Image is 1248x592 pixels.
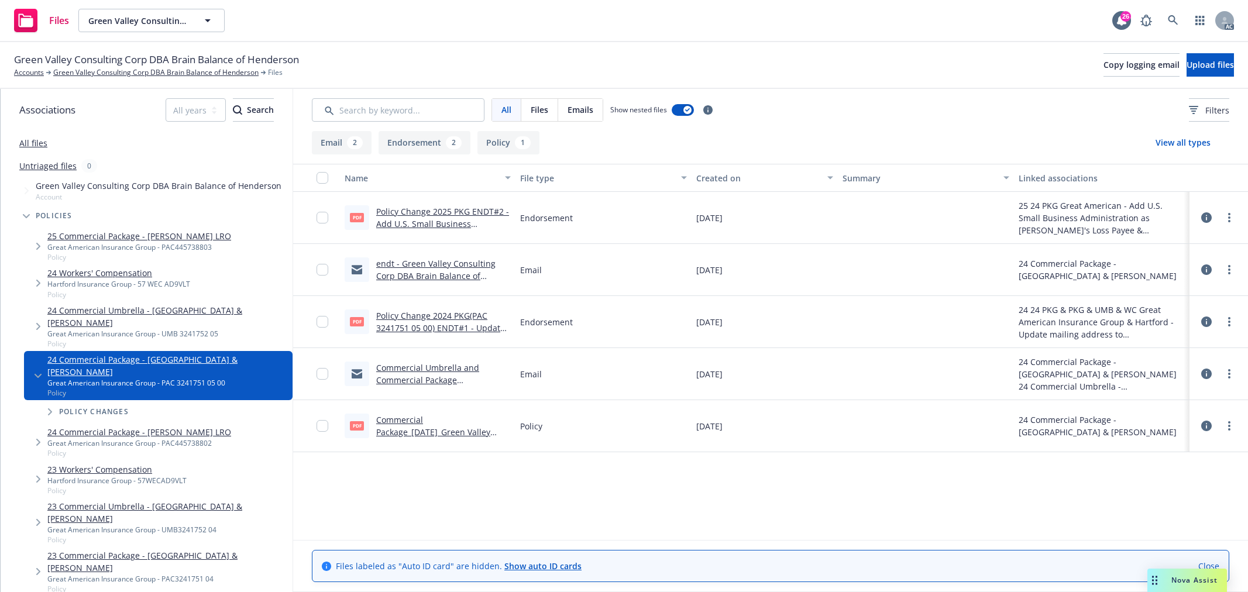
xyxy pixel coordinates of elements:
[696,212,723,224] span: [DATE]
[53,67,259,78] a: Green Valley Consulting Corp DBA Brain Balance of Henderson
[1222,211,1236,225] a: more
[520,172,673,184] div: File type
[317,420,328,432] input: Toggle Row Selected
[47,290,190,300] span: Policy
[1137,131,1229,154] button: View all types
[501,104,511,116] span: All
[1147,569,1162,592] div: Drag to move
[1171,575,1218,585] span: Nova Assist
[36,212,73,219] span: Policies
[317,316,328,328] input: Toggle Row Selected
[312,131,372,154] button: Email
[520,368,542,380] span: Email
[47,279,190,289] div: Hartford Insurance Group - 57 WEC AD9VLT
[47,267,190,279] a: 24 Workers' Compensation
[233,105,242,115] svg: Search
[47,353,288,378] a: 24 Commercial Package - [GEOGRAPHIC_DATA] & [PERSON_NAME]
[47,339,288,349] span: Policy
[317,368,328,380] input: Toggle Row Selected
[233,98,274,122] button: SearchSearch
[47,486,187,495] span: Policy
[81,159,97,173] div: 0
[520,264,542,276] span: Email
[1147,569,1227,592] button: Nova Assist
[1198,560,1219,572] a: Close
[19,160,77,172] a: Untriaged files
[696,420,723,432] span: [DATE]
[1222,315,1236,329] a: more
[692,164,838,192] button: Created on
[477,131,539,154] button: Policy
[1019,414,1185,438] div: 24 Commercial Package - [GEOGRAPHIC_DATA] & [PERSON_NAME]
[340,164,515,192] button: Name
[88,15,190,27] span: Green Valley Consulting Corp DBA Brain Balance of Henderson
[376,206,509,254] a: Policy Change 2025 PKG ENDT#2 - Add U.S. Small Business Administration as Loss Payee use form CP ...
[376,310,505,383] a: Policy Change 2024 PKG(PAC 3241751 05 00) ENDT#1 - Update mailing address to [STREET_ADDRESS][PER...
[19,102,75,118] span: Associations
[47,549,288,574] a: 23 Commercial Package - [GEOGRAPHIC_DATA] & [PERSON_NAME]
[515,164,691,192] button: File type
[843,172,996,184] div: Summary
[47,438,231,448] div: Great American Insurance Group - PAC445738802
[317,212,328,223] input: Toggle Row Selected
[1205,104,1229,116] span: Filters
[59,408,129,415] span: Policy changes
[47,252,231,262] span: Policy
[47,500,288,525] a: 23 Commercial Umbrella - [GEOGRAPHIC_DATA] & [PERSON_NAME]
[268,67,283,78] span: Files
[47,476,187,486] div: Hartford Insurance Group - 57WECAD9VLT
[49,16,69,25] span: Files
[1222,419,1236,433] a: more
[696,316,723,328] span: [DATE]
[1222,367,1236,381] a: more
[568,104,593,116] span: Emails
[350,421,364,430] span: pdf
[36,180,281,192] span: Green Valley Consulting Corp DBA Brain Balance of Henderson
[1014,164,1189,192] button: Linked associations
[47,304,288,329] a: 24 Commercial Umbrella - [GEOGRAPHIC_DATA] & [PERSON_NAME]
[317,172,328,184] input: Select all
[47,574,288,584] div: Great American Insurance Group - PAC3241751 04
[1188,9,1212,32] a: Switch app
[1189,104,1229,116] span: Filters
[78,9,225,32] button: Green Valley Consulting Corp DBA Brain Balance of Henderson
[1019,199,1185,236] div: 25 24 PKG Great American - Add U.S. Small Business Administration as [PERSON_NAME]'s Loss Payee &...
[1187,53,1234,77] button: Upload files
[14,67,44,78] a: Accounts
[36,192,281,202] span: Account
[47,378,288,388] div: Great American Insurance Group - PAC 3241751 05 00
[47,388,288,398] span: Policy
[47,463,187,476] a: 23 Workers' Compensation
[1019,172,1185,184] div: Linked associations
[376,362,501,435] a: Commercial Umbrella and Commercial Package Renewals_[DATE]_Green Valley Consulting Corp DBA [PERS...
[47,329,288,339] div: Great American Insurance Group - UMB 3241752 05
[1019,304,1185,340] div: 24 24 PKG & PKG & UMB & WC Great American Insurance Group & Hartford - Update mailing address to ...
[233,99,274,121] div: Search
[1019,257,1185,282] div: 24 Commercial Package - [GEOGRAPHIC_DATA] & [PERSON_NAME]
[1103,59,1180,70] span: Copy logging email
[504,560,582,572] a: Show auto ID cards
[379,131,470,154] button: Endorsement
[19,137,47,149] a: All files
[376,414,490,474] a: Commercial Package_[DATE]_Green Valley Consulting Corp DBA [PERSON_NAME] Balance of [PERSON_NAME]...
[47,230,231,242] a: 25 Commercial Package - [PERSON_NAME] LRO
[696,172,820,184] div: Created on
[520,212,573,224] span: Endorsement
[317,264,328,276] input: Toggle Row Selected
[446,136,462,149] div: 2
[1134,9,1158,32] a: Report a Bug
[531,104,548,116] span: Files
[1222,263,1236,277] a: more
[312,98,484,122] input: Search by keyword...
[47,242,231,252] div: Great American Insurance Group - PAC445738803
[1019,380,1185,393] div: 24 Commercial Umbrella - [GEOGRAPHIC_DATA] & [PERSON_NAME]
[520,316,573,328] span: Endorsement
[1187,59,1234,70] span: Upload files
[610,105,667,115] span: Show nested files
[1120,11,1131,22] div: 26
[1161,9,1185,32] a: Search
[696,368,723,380] span: [DATE]
[347,136,363,149] div: 2
[838,164,1013,192] button: Summary
[47,535,288,545] span: Policy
